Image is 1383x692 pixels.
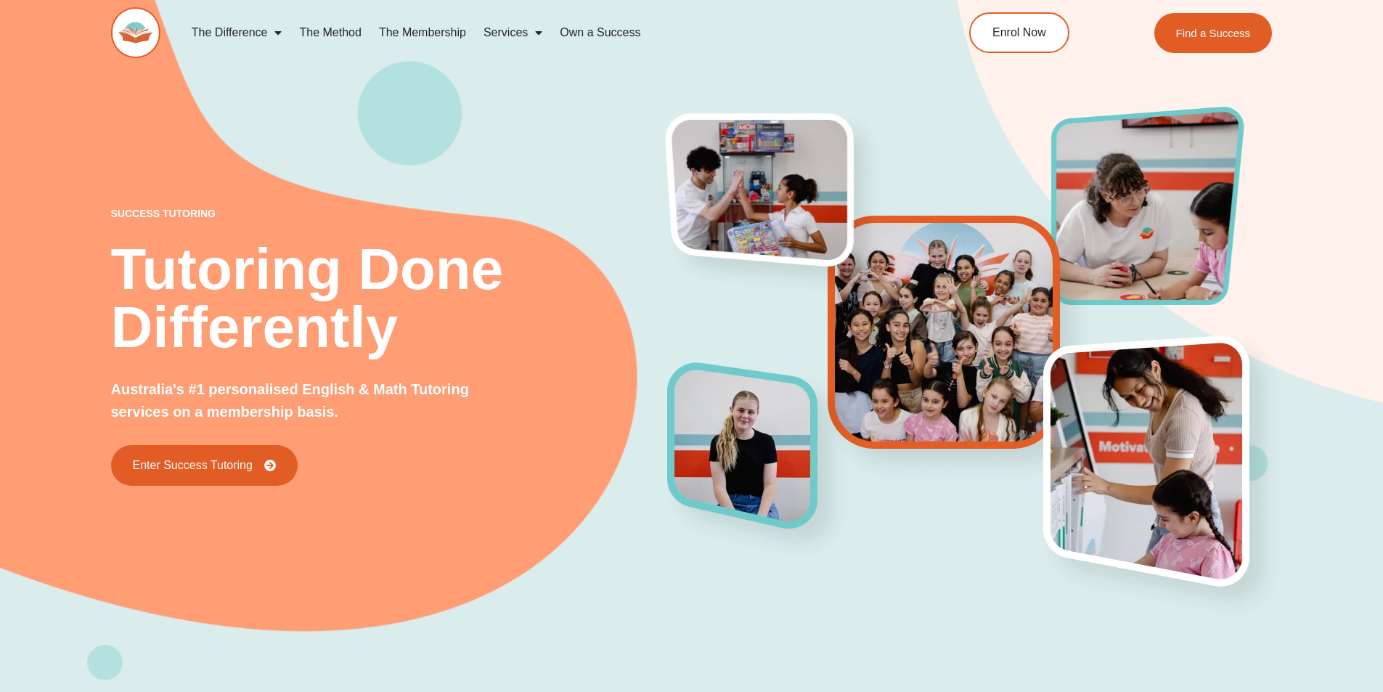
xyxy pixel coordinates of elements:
[183,16,291,49] a: The Difference
[133,460,253,471] span: Enter Success Tutoring
[1154,13,1273,53] a: Find a Success
[290,16,370,49] a: The Method
[111,240,669,357] h2: Tutoring Done Differently
[111,378,518,423] p: Australia's #1 personalised English & Math Tutoring services on a membership basis.
[111,445,298,486] a: Enter Success Tutoring
[992,27,1046,38] span: Enrol Now
[183,16,903,49] nav: Menu
[1176,28,1251,38] span: Find a Success
[969,12,1069,53] a: Enrol Now
[111,208,669,219] p: success tutoring
[370,16,475,49] a: The Membership
[475,16,551,49] a: Services
[551,16,649,49] a: Own a Success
